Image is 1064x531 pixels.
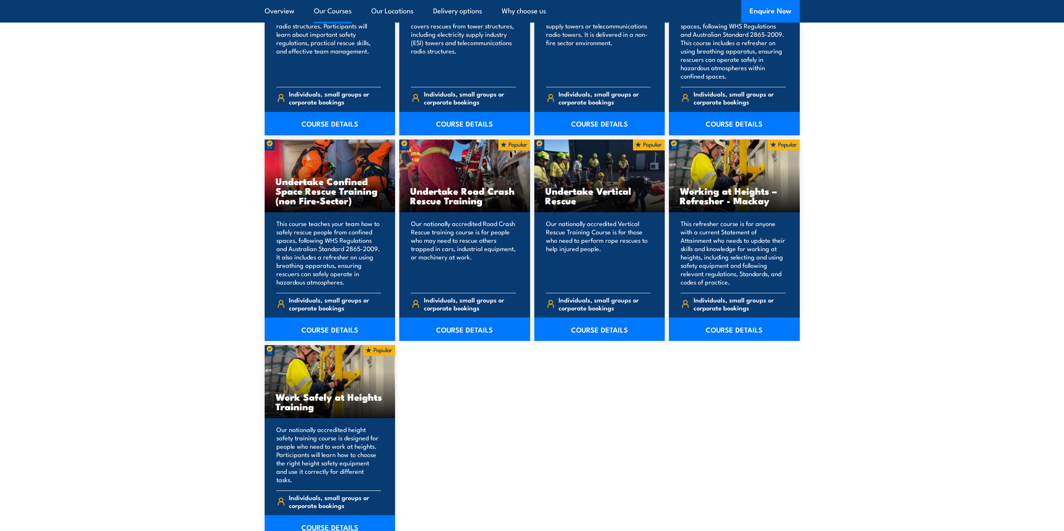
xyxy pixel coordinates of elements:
span: Individuals, small groups or corporate bookings [559,90,651,106]
h3: Working at Heights – Refresher - Mackay [680,186,789,205]
p: Our nationally accredited height safety training course is designed for people who need to work a... [276,425,381,484]
p: This course teaches your team how to safely rescue people from confined spaces, following WHS Reg... [276,219,381,286]
h3: Work Safely at Heights Training [276,392,385,411]
span: Individuals, small groups or corporate bookings [289,296,381,312]
h3: Undertake Confined Space Rescue Training (non Fire-Sector) [276,176,385,205]
h3: Undertake Road Crash Rescue Training [410,186,519,205]
span: Individuals, small groups or corporate bookings [424,90,516,106]
a: COURSE DETAILS [265,112,395,135]
p: This refresher course is for anyone with a current Statement of Attainment who needs to update th... [681,219,786,286]
a: COURSE DETAILS [399,112,530,135]
a: COURSE DETAILS [669,112,800,135]
span: Individuals, small groups or corporate bookings [694,296,786,312]
a: COURSE DETAILS [669,318,800,341]
p: Our nationally accredited Vertical Rescue Training Course is for those who need to perform rope r... [546,219,651,286]
span: Individuals, small groups or corporate bookings [289,90,381,106]
a: COURSE DETAILS [534,112,665,135]
a: COURSE DETAILS [534,318,665,341]
a: COURSE DETAILS [399,318,530,341]
span: Individuals, small groups or corporate bookings [694,90,786,106]
span: Individuals, small groups or corporate bookings [559,296,651,312]
p: Our nationally accredited Road Crash Rescue training course is for people who may need to rescue ... [411,219,516,286]
a: COURSE DETAILS [265,318,395,341]
span: Individuals, small groups or corporate bookings [424,296,516,312]
h3: Undertake Vertical Rescue [545,186,654,205]
span: Individuals, small groups or corporate bookings [289,493,381,509]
